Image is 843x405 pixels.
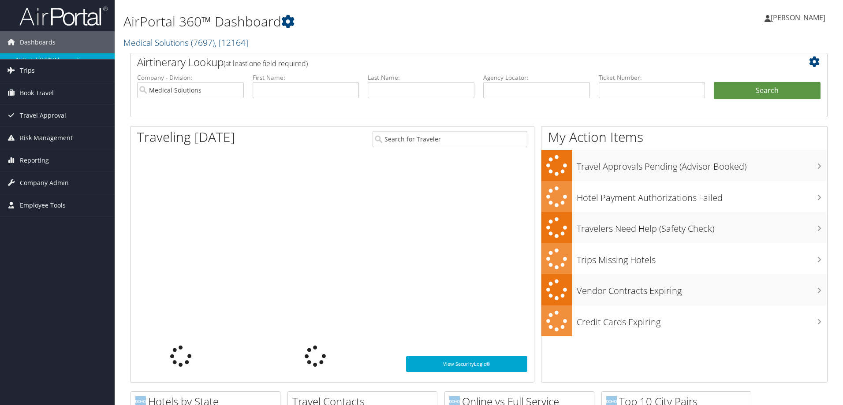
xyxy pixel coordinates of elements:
[599,73,705,82] label: Ticket Number:
[577,249,827,266] h3: Trips Missing Hotels
[541,150,827,181] a: Travel Approvals Pending (Advisor Booked)
[771,13,825,22] span: [PERSON_NAME]
[19,6,108,26] img: airportal-logo.png
[541,212,827,243] a: Travelers Need Help (Safety Check)
[20,104,66,126] span: Travel Approval
[20,31,56,53] span: Dashboards
[368,73,474,82] label: Last Name:
[20,194,66,216] span: Employee Tools
[541,243,827,275] a: Trips Missing Hotels
[20,59,35,82] span: Trips
[765,4,834,31] a: [PERSON_NAME]
[253,73,359,82] label: First Name:
[20,82,54,104] span: Book Travel
[577,218,827,235] h3: Travelers Need Help (Safety Check)
[541,274,827,305] a: Vendor Contracts Expiring
[137,128,235,146] h1: Traveling [DATE]
[123,37,248,48] a: Medical Solutions
[137,55,762,70] h2: Airtinerary Lookup
[224,59,308,68] span: (at least one field required)
[714,82,821,100] button: Search
[373,131,527,147] input: Search for Traveler
[541,305,827,337] a: Credit Cards Expiring
[123,12,597,31] h1: AirPortal 360™ Dashboard
[20,172,69,194] span: Company Admin
[577,187,827,204] h3: Hotel Payment Authorizations Failed
[541,128,827,146] h1: My Action Items
[577,156,827,173] h3: Travel Approvals Pending (Advisor Booked)
[483,73,590,82] label: Agency Locator:
[541,181,827,212] a: Hotel Payment Authorizations Failed
[577,280,827,297] h3: Vendor Contracts Expiring
[20,127,73,149] span: Risk Management
[215,37,248,48] span: , [ 12164 ]
[137,73,244,82] label: Company - Division:
[20,149,49,171] span: Reporting
[191,37,215,48] span: ( 7697 )
[577,312,827,328] h3: Credit Cards Expiring
[406,356,527,372] a: View SecurityLogic®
